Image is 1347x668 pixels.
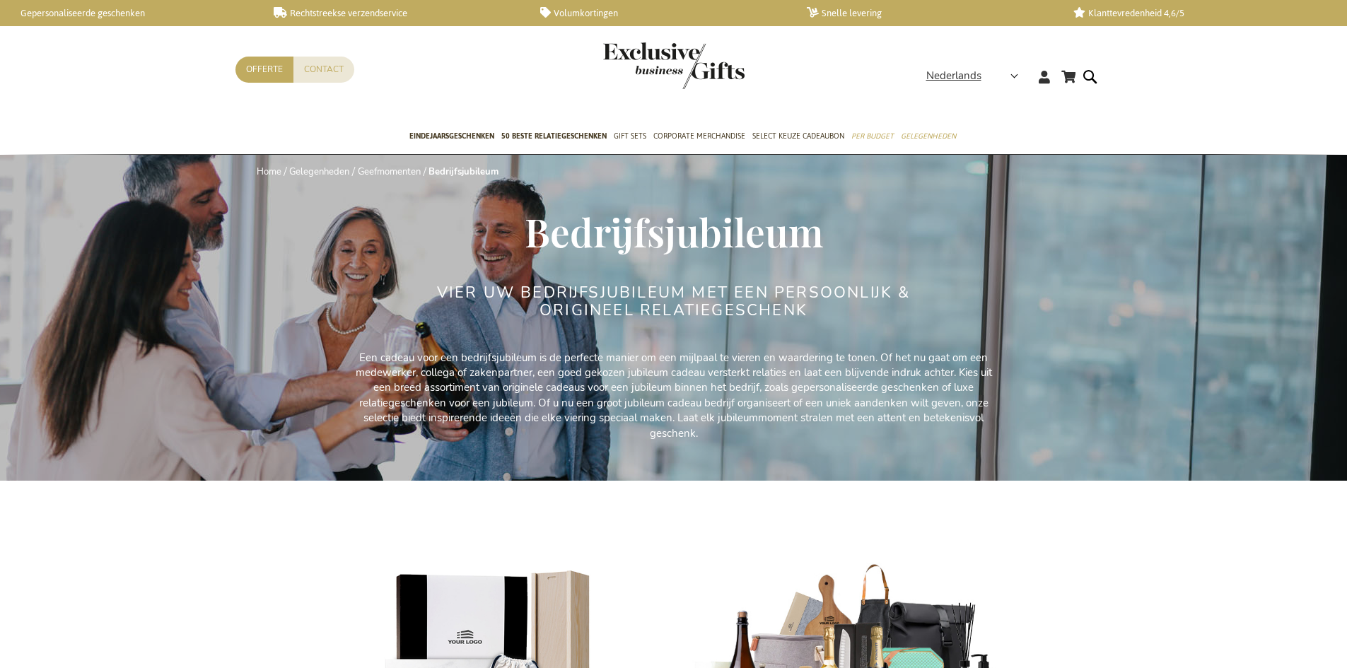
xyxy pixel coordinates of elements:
[603,42,745,89] img: Exclusive Business gifts logo
[501,129,607,143] span: 50 beste relatiegeschenken
[7,7,251,19] a: Gepersonaliseerde geschenken
[614,129,646,143] span: Gift Sets
[901,129,956,143] span: Gelegenheden
[603,42,674,89] a: store logo
[653,129,745,143] span: Corporate Merchandise
[653,119,745,155] a: Corporate Merchandise
[540,7,784,19] a: Volumkortingen
[358,165,421,178] a: Geefmomenten
[257,165,281,178] a: Home
[409,119,494,155] a: Eindejaarsgeschenken
[752,129,844,143] span: Select Keuze Cadeaubon
[428,165,498,178] strong: Bedrijfsjubileum
[926,68,981,84] span: Nederlands
[851,129,894,143] span: Per Budget
[409,284,939,318] h2: VIER UW BEDRIJFSJUBILEUM MET EEN PERSOONLIJK & ORIGINEEL RELATIEGESCHENK
[274,7,518,19] a: Rechtstreekse verzendservice
[752,119,844,155] a: Select Keuze Cadeaubon
[807,7,1051,19] a: Snelle levering
[409,129,494,143] span: Eindejaarsgeschenken
[293,57,354,83] a: Contact
[356,351,992,442] p: Een cadeau voor een bedrijfsjubileum is de perfecte manier om een mijlpaal te vieren en waarderin...
[235,57,293,83] a: Offerte
[501,119,607,155] a: 50 beste relatiegeschenken
[614,119,646,155] a: Gift Sets
[1073,7,1317,19] a: Klanttevredenheid 4,6/5
[851,119,894,155] a: Per Budget
[289,165,349,178] a: Gelegenheden
[901,119,956,155] a: Gelegenheden
[525,205,823,257] span: Bedrijfsjubileum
